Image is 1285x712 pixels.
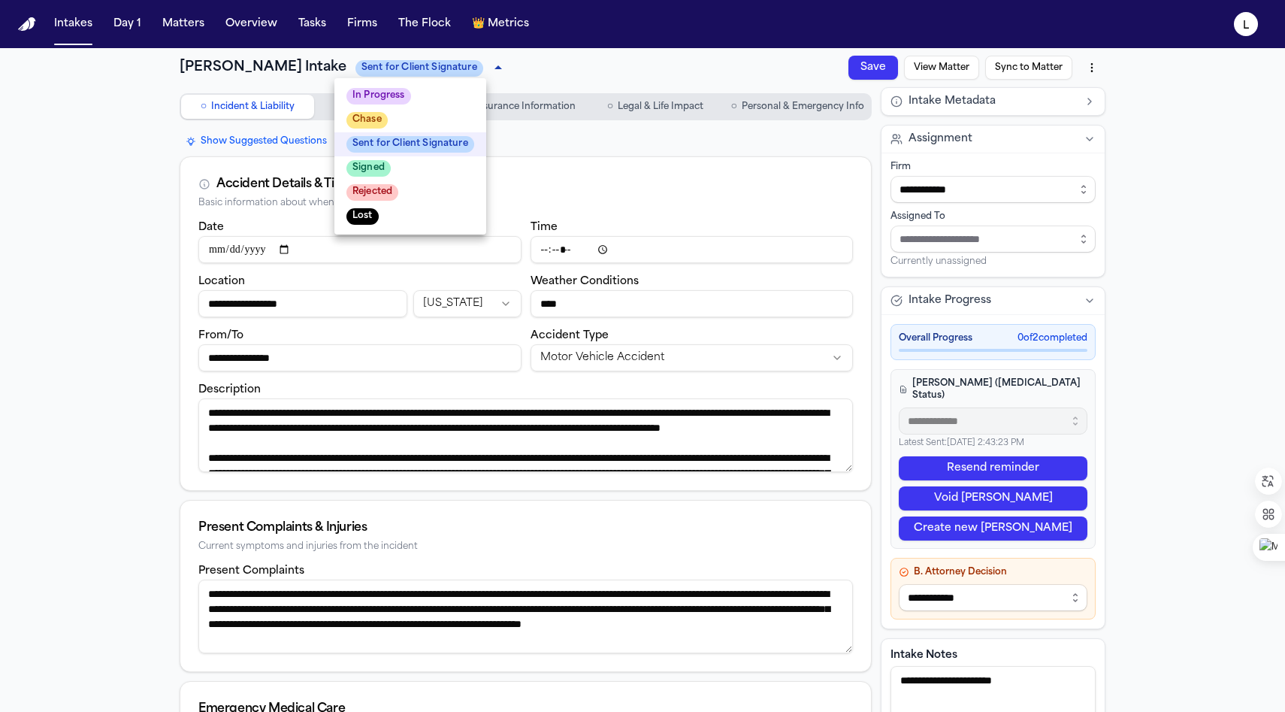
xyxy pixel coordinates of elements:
[346,112,388,129] span: Chase
[346,208,379,225] span: Lost
[346,184,398,201] span: Rejected
[346,88,411,105] span: In Progress
[346,136,474,153] span: Sent for Client Signature
[346,160,391,177] span: Signed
